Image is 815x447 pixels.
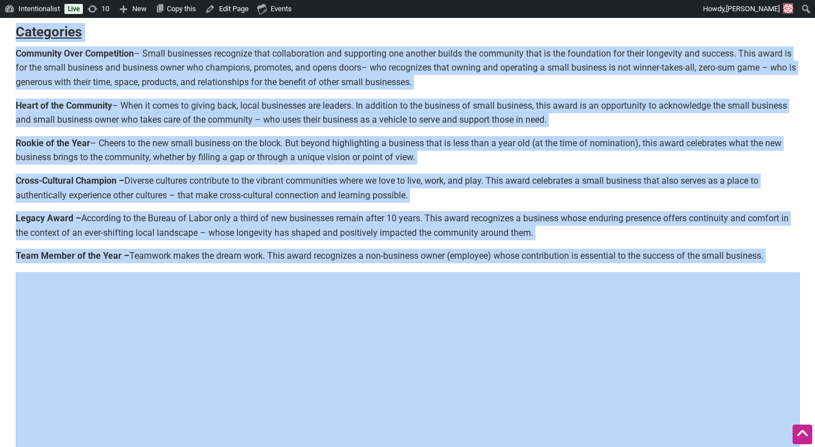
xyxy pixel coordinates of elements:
a: Live [64,4,83,14]
p: According to the Bureau of Labor only a third of new businesses remain after 10 years. This award... [16,211,800,240]
span: [PERSON_NAME] [726,4,780,13]
strong: Cross-Cultural Champion – [16,175,124,186]
strong: Team Member of the Year – [16,250,763,261]
p: Diverse cultures contribute to the vibrant communities where we love to live, work, and play. Thi... [16,174,800,202]
strong: Heart of the Community [16,100,112,111]
p: – Cheers to the new small business on the block. But beyond highlighting a business that is less ... [16,136,800,165]
strong: Community Over Competition [16,48,134,59]
p: – Small businesses recognize that collaboration and supporting one another builds the community t... [16,46,800,90]
strong: Legacy Award – [16,213,81,223]
span: Teamwork makes the dream work. This award recognizes a non-business owner (employee) whose contri... [129,250,763,261]
strong: Categories [16,24,82,40]
p: – When it comes to giving back, local businesses are leaders. In addition to the business of smal... [16,99,800,127]
div: Scroll Back to Top [793,425,812,444]
strong: Rookie of the Year [16,138,90,148]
